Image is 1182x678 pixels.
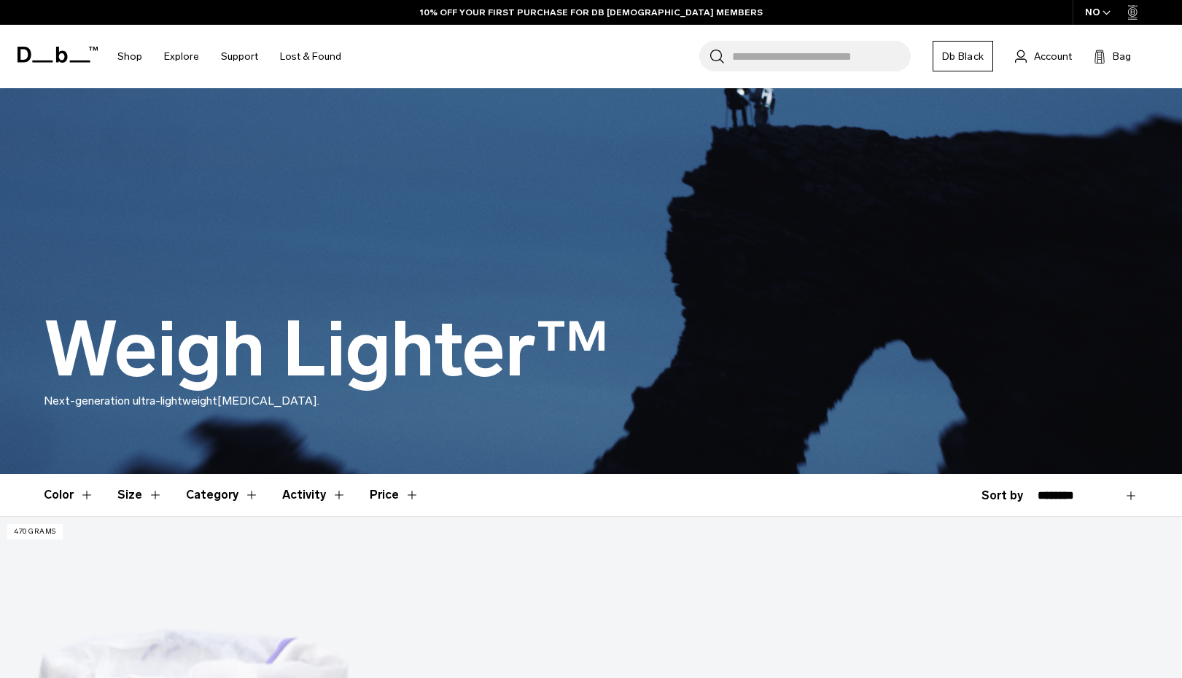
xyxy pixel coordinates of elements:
button: Toggle Filter [282,474,346,516]
p: 470 grams [7,524,63,539]
button: Toggle Filter [186,474,259,516]
a: Db Black [933,41,993,71]
a: Support [221,31,258,82]
h1: Weigh Lighter™ [44,308,609,392]
button: Toggle Price [370,474,419,516]
span: Bag [1113,49,1131,64]
nav: Main Navigation [106,25,352,88]
button: Toggle Filter [117,474,163,516]
a: 10% OFF YOUR FIRST PURCHASE FOR DB [DEMOGRAPHIC_DATA] MEMBERS [420,6,763,19]
span: [MEDICAL_DATA]. [217,394,319,408]
a: Shop [117,31,142,82]
a: Account [1015,47,1072,65]
button: Bag [1094,47,1131,65]
span: Account [1034,49,1072,64]
span: Next-generation ultra-lightweight [44,394,217,408]
button: Toggle Filter [44,474,94,516]
a: Explore [164,31,199,82]
a: Lost & Found [280,31,341,82]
